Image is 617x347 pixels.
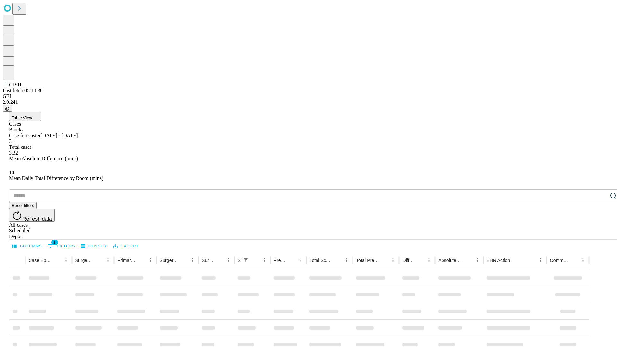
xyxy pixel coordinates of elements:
button: Sort [137,256,146,265]
button: Refresh data [9,209,55,222]
span: Total cases [9,144,31,150]
div: GEI [3,93,614,99]
span: GJSH [9,82,21,87]
span: Last fetch: 05:10:38 [3,88,43,93]
span: Reset filters [12,203,34,208]
button: Sort [416,256,425,265]
button: Reset filters [9,202,37,209]
span: Mean Daily Total Difference by Room (mins) [9,175,103,181]
button: Sort [287,256,296,265]
button: Menu [61,256,70,265]
button: Sort [251,256,260,265]
button: Density [79,241,109,251]
button: Sort [511,256,520,265]
button: Menu [224,256,233,265]
div: Comments [550,258,568,263]
div: Surgery Name [160,258,178,263]
div: Total Scheduled Duration [309,258,333,263]
span: 3.32 [9,150,18,156]
button: Sort [569,256,578,265]
div: 1 active filter [241,256,250,265]
div: 2.0.241 [3,99,614,105]
button: Sort [380,256,389,265]
span: Refresh data [22,216,52,222]
div: Case Epic Id [29,258,52,263]
button: Menu [473,256,482,265]
button: @ [3,105,12,112]
button: Sort [94,256,103,265]
span: 31 [9,138,14,144]
button: Sort [179,256,188,265]
div: Surgery Date [202,258,214,263]
div: Surgeon Name [75,258,94,263]
button: Export [112,241,140,251]
button: Menu [260,256,269,265]
span: Mean Absolute Difference (mins) [9,156,78,161]
span: Table View [12,115,32,120]
button: Menu [296,256,305,265]
button: Show filters [46,241,76,251]
span: 10 [9,170,14,175]
button: Menu [425,256,434,265]
span: 1 [51,239,58,245]
button: Menu [536,256,545,265]
button: Sort [215,256,224,265]
button: Menu [578,256,587,265]
div: Primary Service [117,258,136,263]
div: Difference [402,258,415,263]
button: Show filters [241,256,250,265]
span: [DATE] - [DATE] [40,133,78,138]
button: Sort [52,256,61,265]
button: Select columns [11,241,43,251]
div: Total Predicted Duration [356,258,379,263]
div: Absolute Difference [438,258,463,263]
button: Table View [9,112,41,121]
button: Sort [333,256,342,265]
span: @ [5,106,10,111]
button: Menu [342,256,351,265]
div: Predicted In Room Duration [274,258,286,263]
button: Menu [389,256,398,265]
span: Case forecaster [9,133,40,138]
button: Menu [146,256,155,265]
button: Menu [188,256,197,265]
button: Menu [103,256,112,265]
div: EHR Action [487,258,510,263]
button: Sort [464,256,473,265]
div: Scheduled In Room Duration [238,258,241,263]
